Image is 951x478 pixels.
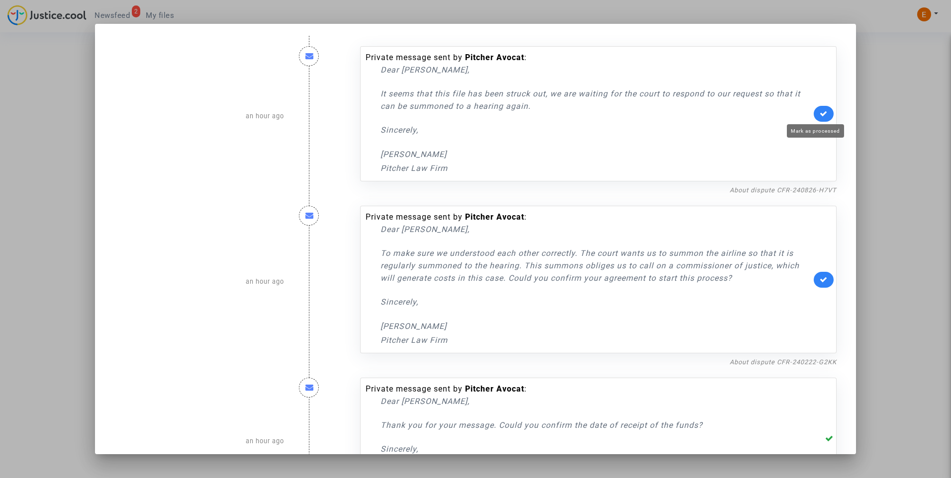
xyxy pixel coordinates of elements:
p: Sincerely, [380,443,811,455]
b: Pitcher Avocat [465,212,524,222]
p: Dear [PERSON_NAME], [380,223,811,236]
a: About dispute CFR-240222-G2KK [730,358,837,366]
div: an hour ago [107,36,291,196]
b: Pitcher Avocat [465,384,524,394]
p: [PERSON_NAME] [380,320,811,332]
p: To make sure we understood each other correctly. The court wants us to summon the airline so that... [380,247,811,284]
b: Pitcher Avocat [465,53,524,62]
p: [PERSON_NAME] [380,148,811,160]
div: Private message sent by : [366,52,811,174]
p: Pitcher Law Firm [380,162,811,174]
a: About dispute CFR-240826-H7VT [730,186,837,194]
p: Dear [PERSON_NAME], [380,395,811,407]
p: Dear [PERSON_NAME], [380,64,811,76]
p: It seems that this file has been struck out, we are waiting for the court to respond to our reque... [380,87,811,112]
p: Sincerely, [380,124,811,136]
p: Sincerely, [380,296,811,308]
div: Private message sent by : [366,211,811,346]
p: Pitcher Law Firm [380,334,811,346]
p: Thank you for your message. Could you confirm the date of receipt of the funds? [380,419,811,431]
div: an hour ago [107,196,291,368]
